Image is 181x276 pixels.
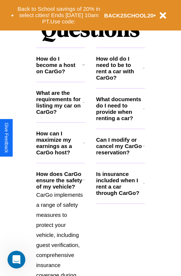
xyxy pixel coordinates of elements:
h3: Can I modify or cancel my CarGo reservation? [96,137,143,155]
h3: What documents do I need to provide when renting a car? [96,96,143,121]
h3: What are the requirements for listing my car on CarGo? [36,90,83,115]
h3: How do I become a host on CarGo? [36,55,82,74]
b: BACK2SCHOOL20 [104,12,154,19]
iframe: Intercom live chat [7,251,25,269]
h3: How does CarGo ensure the safety of my vehicle? [36,171,83,190]
h3: Is insurance included when I rent a car through CarGo? [96,171,143,196]
div: Give Feedback [4,123,9,153]
h3: How can I maximize my earnings as a CarGo host? [36,130,83,155]
h3: How old do I need to be to rent a car with CarGo? [96,55,143,81]
button: Back to School savings of 20% in select cities! Ends [DATE] 10am PT.Use code: [14,4,104,27]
